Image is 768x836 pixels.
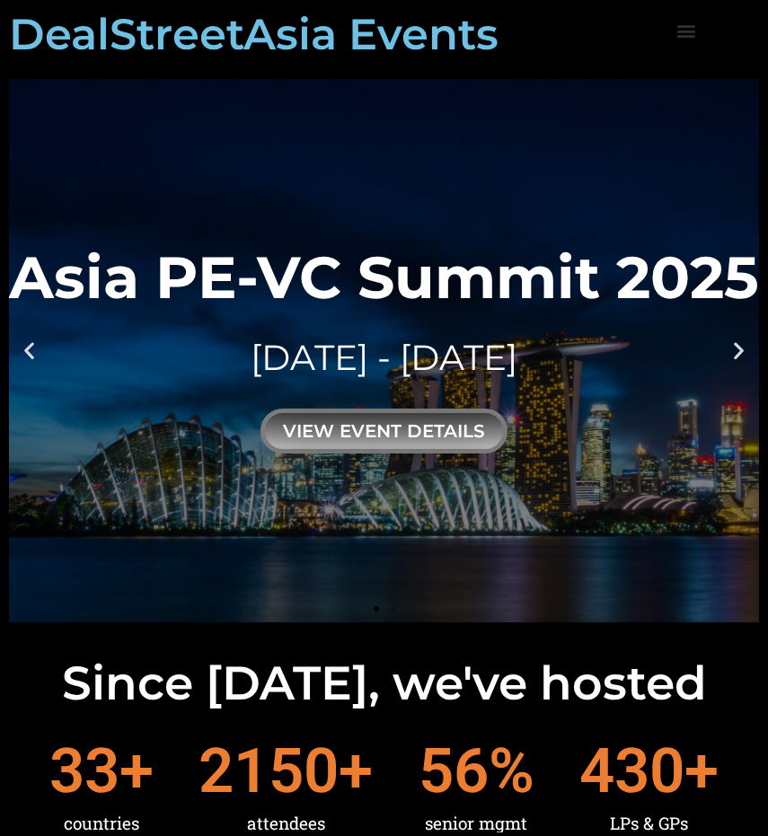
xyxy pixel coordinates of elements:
[374,606,379,612] span: Go to slide 1
[684,740,719,802] span: +
[9,247,759,305] div: Asia PE-VC Summit 2025
[119,740,154,802] span: +
[9,332,759,382] div: [DATE] - [DATE]
[9,8,499,60] a: DealStreetAsia Events
[18,339,40,362] div: Previous slide
[9,79,759,622] a: Asia PE-VC Summit 2025[DATE] - [DATE]view event details
[579,740,684,802] span: 430
[489,740,534,802] span: %
[199,740,339,802] span: 2150
[339,740,373,802] span: +
[49,740,119,802] span: 33
[390,606,395,612] span: Go to slide 2
[672,15,702,45] div: Menu Toggle
[728,339,750,362] div: Next slide
[419,740,489,802] span: 56
[9,660,759,707] h2: Since [DATE], we've hosted
[260,409,508,453] div: view event details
